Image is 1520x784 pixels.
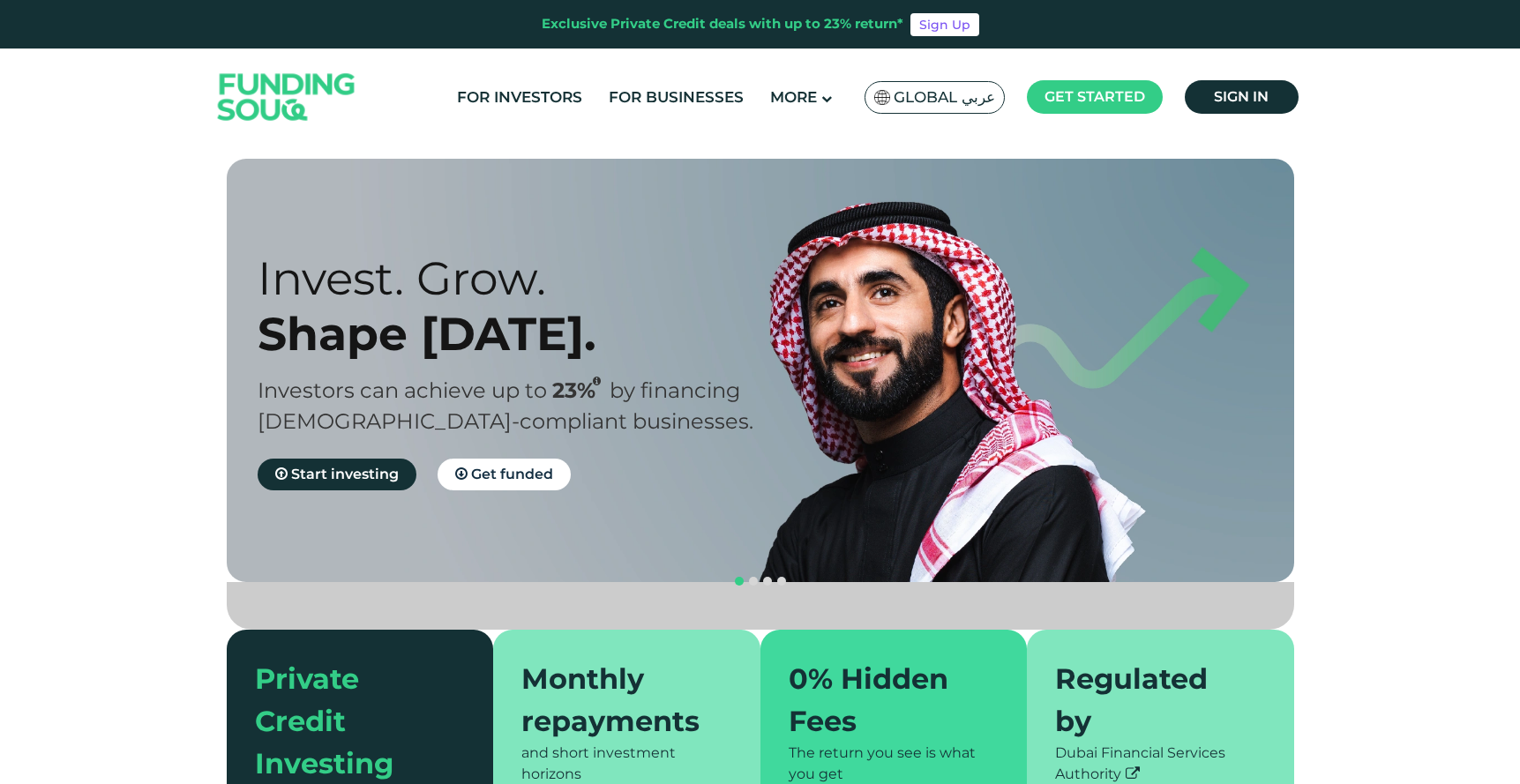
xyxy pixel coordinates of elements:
[732,574,746,588] button: navigation
[438,459,571,490] a: Get funded
[552,377,610,403] span: 23%
[775,574,789,588] button: navigation
[291,466,399,482] span: Start investing
[1214,88,1269,105] span: Sign in
[1185,80,1299,114] a: Sign in
[521,658,711,743] div: Monthly repayments
[542,14,903,34] div: Exclusive Private Credit deals with up to 23% return*
[770,88,817,106] span: More
[258,306,791,362] div: Shape [DATE].
[894,87,995,108] span: Global عربي
[453,83,587,112] a: For Investors
[874,90,890,105] img: SA Flag
[593,377,601,386] i: 23% IRR (expected) ~ 15% Net yield (expected)
[1045,88,1145,105] span: Get started
[1055,658,1245,743] div: Regulated by
[760,574,775,588] button: navigation
[258,377,547,403] span: Investors can achieve up to
[471,466,553,482] span: Get funded
[258,459,416,490] a: Start investing
[258,250,791,306] div: Invest. Grow.
[789,658,978,743] div: 0% Hidden Fees
[746,574,760,588] button: navigation
[200,53,373,142] img: Logo
[604,83,748,112] a: For Businesses
[910,13,979,36] a: Sign Up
